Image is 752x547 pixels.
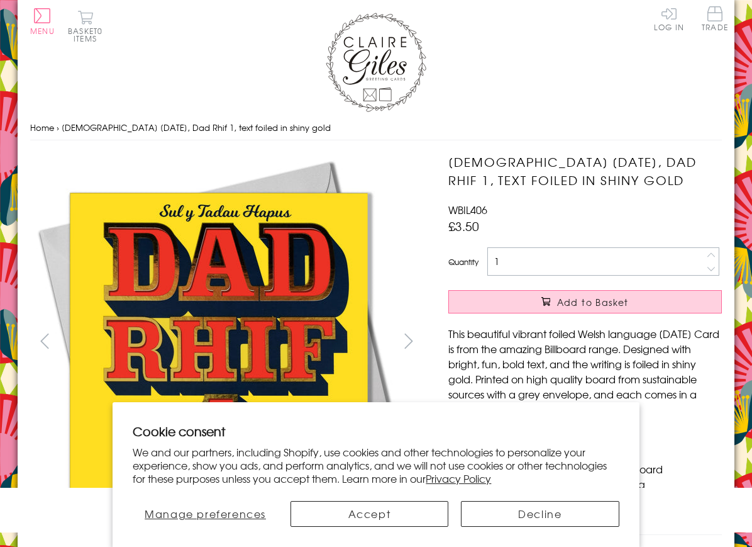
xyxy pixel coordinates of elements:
[448,290,722,313] button: Add to Basket
[145,506,266,521] span: Manage preferences
[133,422,619,440] h2: Cookie consent
[326,13,426,112] img: Claire Giles Greetings Cards
[448,153,722,189] h1: [DEMOGRAPHIC_DATA] [DATE], Dad Rhif 1, text foiled in shiny gold
[74,25,102,44] span: 0 items
[30,115,722,141] nav: breadcrumbs
[68,10,102,42] button: Basket0 items
[30,153,407,531] img: Welsh Father's Day, Dad Rhif 1, text foiled in shiny gold
[448,217,479,235] span: £3.50
[461,501,619,527] button: Decline
[62,121,331,133] span: [DEMOGRAPHIC_DATA] [DATE], Dad Rhif 1, text foiled in shiny gold
[30,8,55,35] button: Menu
[57,121,59,133] span: ›
[30,25,55,37] span: Menu
[448,326,722,417] p: This beautiful vibrant foiled Welsh language [DATE] Card is from the amazing Billboard range. Des...
[133,446,619,485] p: We and our partners, including Shopify, use cookies and other technologies to personalize your ex...
[30,327,58,355] button: prev
[557,296,629,308] span: Add to Basket
[426,471,491,486] a: Privacy Policy
[290,501,448,527] button: Accept
[133,501,277,527] button: Manage preferences
[654,6,684,31] a: Log In
[702,6,728,33] a: Trade
[30,121,54,133] a: Home
[395,327,423,355] button: next
[448,256,478,268] label: Quantity
[448,202,487,217] span: WBIL406
[702,6,728,31] span: Trade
